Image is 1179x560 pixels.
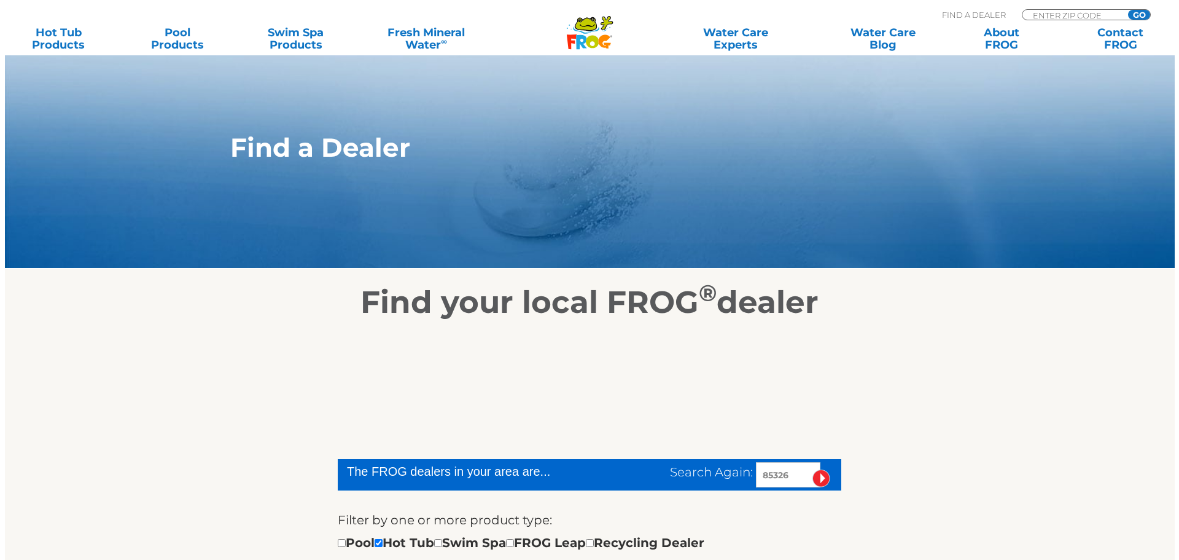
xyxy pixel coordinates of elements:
[347,462,594,481] div: The FROG dealers in your area are...
[441,36,447,46] sup: ∞
[812,470,830,487] input: Submit
[368,26,484,51] a: Fresh MineralWater∞
[131,26,223,51] a: PoolProducts
[1075,26,1167,51] a: ContactFROG
[338,510,552,530] label: Filter by one or more product type:
[942,9,1006,20] p: Find A Dealer
[12,26,104,51] a: Hot TubProducts
[250,26,342,51] a: Swim SpaProducts
[1032,10,1115,20] input: Zip Code Form
[212,284,967,321] h2: Find your local FROG dealer
[338,533,704,553] div: Pool Hot Tub Swim Spa FROG Leap Recycling Dealer
[837,26,929,51] a: Water CareBlog
[230,133,892,162] h1: Find a Dealer
[1128,10,1150,20] input: GO
[955,26,1048,51] a: AboutFROG
[699,279,717,307] sup: ®
[660,26,810,51] a: Water CareExperts
[670,465,753,479] span: Search Again:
